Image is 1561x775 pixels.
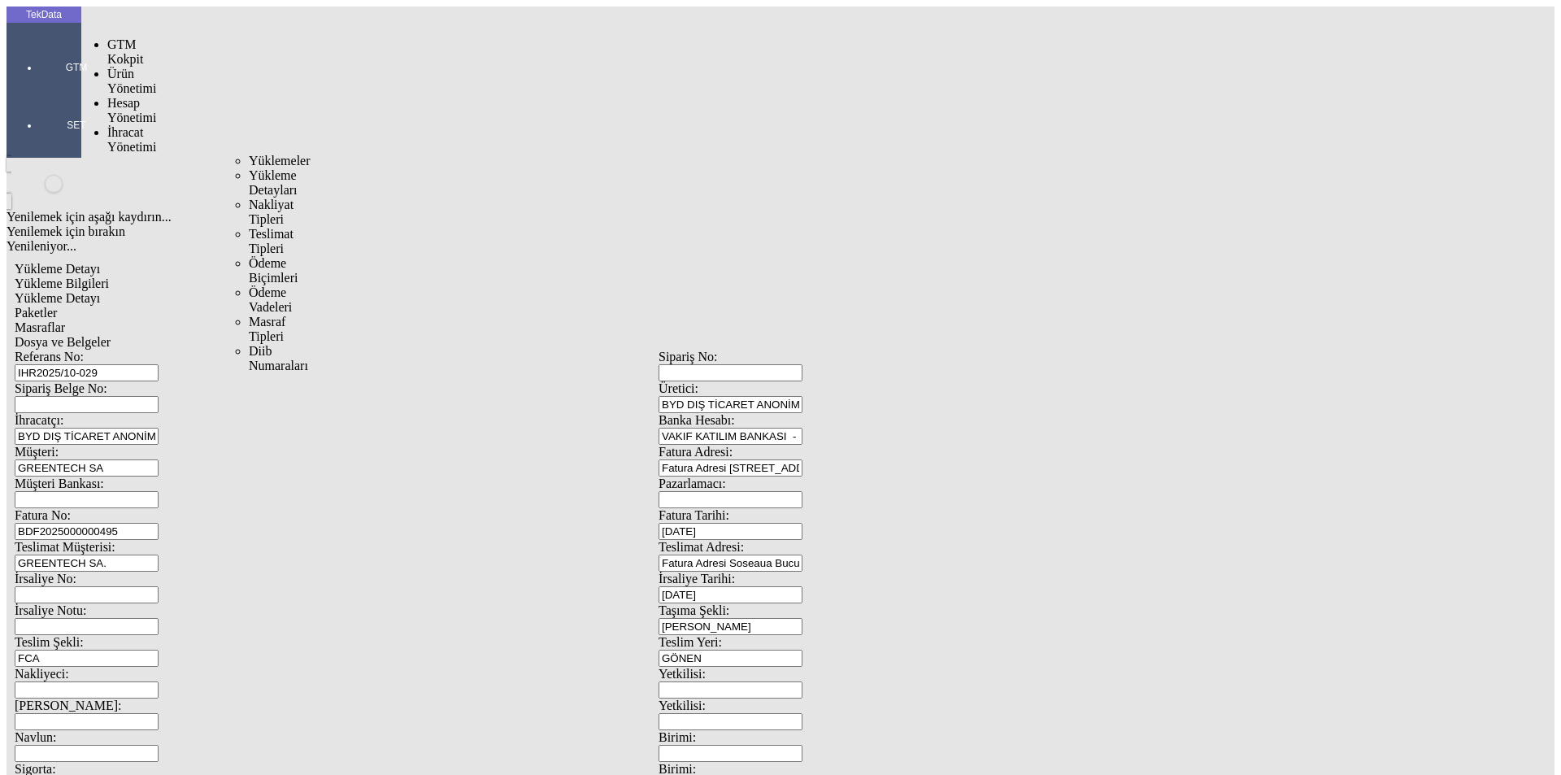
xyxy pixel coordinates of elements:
span: Müşteri: [15,445,59,459]
span: Referans No: [15,350,84,364]
span: Pazarlamacı: [659,477,726,490]
span: Diib Numaraları [249,344,308,372]
span: Nakliyat Tipleri [249,198,294,226]
span: Paketler [15,306,57,320]
div: TekData [7,8,81,21]
span: Teslimat Tipleri [249,227,294,255]
span: Navlun: [15,730,57,744]
span: Banka Hesabı: [659,413,735,427]
span: Üretici: [659,381,698,395]
span: Fatura No: [15,508,71,522]
span: Yetkilisi: [659,699,706,712]
span: Yükleme Bilgileri [15,276,109,290]
span: Teslim Yeri: [659,635,722,649]
span: Birimi: [659,730,696,744]
span: Müşteri Bankası: [15,477,104,490]
span: Teslimat Müşterisi: [15,540,115,554]
div: Yenileniyor... [7,239,1311,254]
span: Sipariş Belge No: [15,381,107,395]
span: Ödeme Vadeleri [249,285,292,314]
span: Fatura Adresi: [659,445,733,459]
span: Yükleme Detayları [249,168,298,197]
span: Yüklemeler [249,154,311,168]
span: Dosya ve Belgeler [15,335,111,349]
span: Fatura Tarihi: [659,508,729,522]
span: İhracat Yönetimi [107,125,156,154]
div: Yenilemek için bırakın [7,224,1311,239]
span: Teslimat Adresi: [659,540,744,554]
span: Ürün Yönetimi [107,67,156,95]
span: Yükleme Detayı [15,291,100,305]
span: İrsaliye No: [15,572,76,586]
span: İhracatçı: [15,413,63,427]
span: Hesap Yönetimi [107,96,156,124]
span: GTM Kokpit [107,37,143,66]
span: İrsaliye Notu: [15,603,86,617]
div: Yenilemek için aşağı kaydırın... [7,210,1311,224]
span: Yetkilisi: [659,667,706,681]
span: Yükleme Detayı [15,262,100,276]
span: Masraf Tipleri [249,315,285,343]
span: Masraflar [15,320,65,334]
span: İrsaliye Tarihi: [659,572,735,586]
span: Teslim Şekli: [15,635,84,649]
span: SET [52,119,101,132]
span: Sipariş No: [659,350,717,364]
span: Taşıma Şekli: [659,603,729,617]
span: Ödeme Biçimleri [249,256,298,285]
span: Nakliyeci: [15,667,69,681]
span: [PERSON_NAME]: [15,699,122,712]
